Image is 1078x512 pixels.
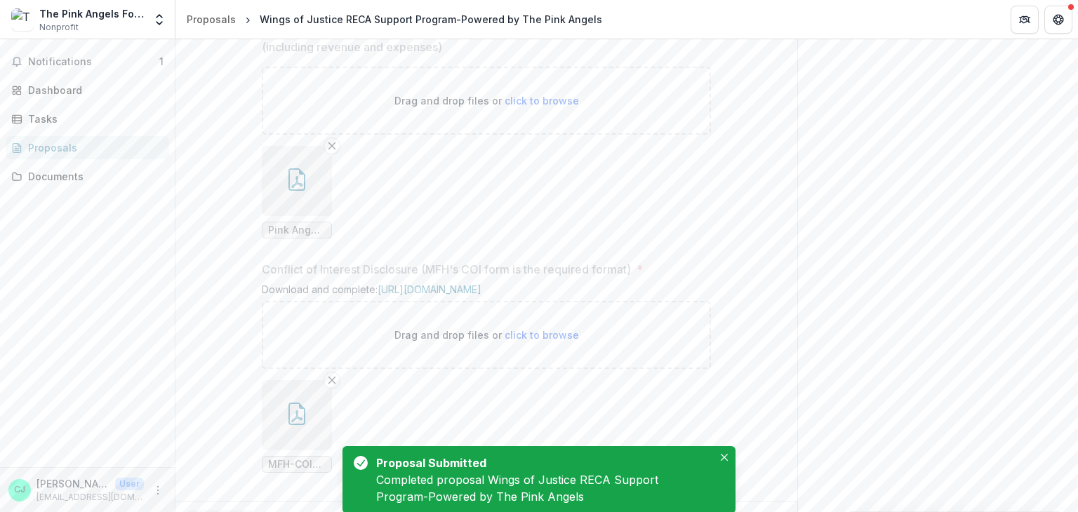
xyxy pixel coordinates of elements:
[181,9,241,29] a: Proposals
[28,56,159,68] span: Notifications
[159,55,164,67] span: 1
[6,136,169,159] a: Proposals
[28,83,158,97] div: Dashboard
[505,95,579,107] span: click to browse
[268,459,326,471] span: MFH-COI-Disclosure-Grant2025.pdf
[268,224,326,236] span: Pink Angels Foundation - Rev-Expenses.pdf
[324,372,340,389] button: Remove File
[378,283,481,295] a: [URL][DOMAIN_NAME]
[28,140,158,155] div: Proposals
[376,471,713,505] div: Completed proposal Wings of Justice RECA Support Program-Powered by The Pink Angels
[262,283,711,301] div: Download and complete:
[36,476,109,491] p: [PERSON_NAME]
[1011,6,1039,34] button: Partners
[262,261,631,278] p: Conflict of Interest Disclosure (MFH's COI form is the required format)
[6,79,169,102] a: Dashboard
[376,454,707,471] div: Proposal Submitted
[181,9,608,29] nav: breadcrumb
[14,485,25,494] div: Chantelle Jones
[6,50,169,73] button: Notifications1
[260,12,602,27] div: Wings of Justice RECA Support Program-Powered by The Pink Angels
[6,165,169,188] a: Documents
[39,21,79,34] span: Nonprofit
[394,93,579,108] p: Drag and drop files or
[394,328,579,342] p: Drag and drop files or
[1044,6,1072,34] button: Get Help
[36,491,144,504] p: [EMAIL_ADDRESS][DOMAIN_NAME]
[505,329,579,341] span: click to browse
[324,137,340,154] button: Remove File
[11,8,34,31] img: The Pink Angels Foundation
[39,6,144,21] div: The Pink Angels Foundation
[262,146,332,238] div: Remove FilePink Angels Foundation - Rev-Expenses.pdf
[115,478,144,490] p: User
[28,169,158,184] div: Documents
[6,107,169,130] a: Tasks
[716,449,733,466] button: Close
[149,482,166,499] button: More
[262,380,332,473] div: Remove FileMFH-COI-Disclosure-Grant2025.pdf
[187,12,236,27] div: Proposals
[149,6,169,34] button: Open entity switcher
[28,112,158,126] div: Tasks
